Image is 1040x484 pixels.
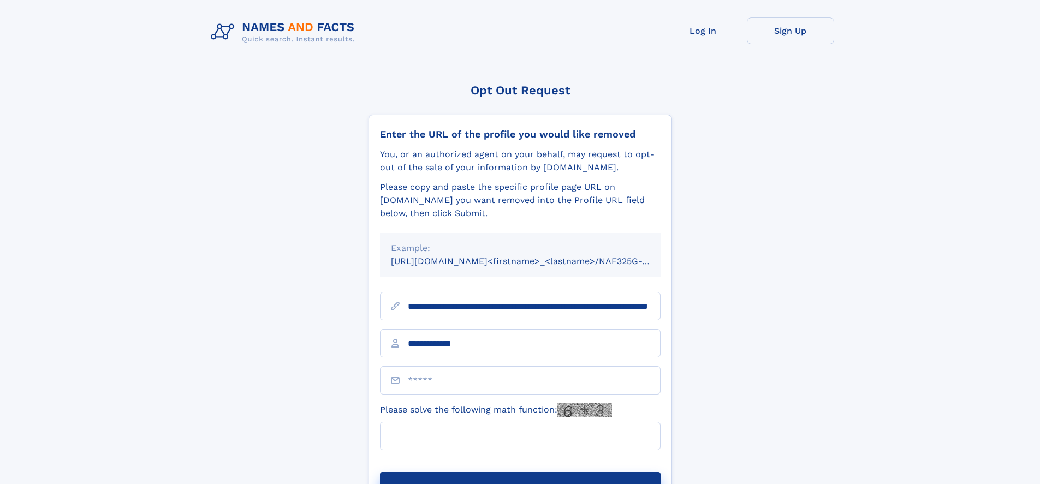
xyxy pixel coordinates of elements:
label: Please solve the following math function: [380,403,612,417]
div: Enter the URL of the profile you would like removed [380,128,661,140]
a: Sign Up [747,17,834,44]
img: Logo Names and Facts [206,17,364,47]
div: Please copy and paste the specific profile page URL on [DOMAIN_NAME] you want removed into the Pr... [380,181,661,220]
div: You, or an authorized agent on your behalf, may request to opt-out of the sale of your informatio... [380,148,661,174]
div: Example: [391,242,650,255]
div: Opt Out Request [369,83,672,97]
a: Log In [659,17,747,44]
small: [URL][DOMAIN_NAME]<firstname>_<lastname>/NAF325G-xxxxxxxx [391,256,681,266]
